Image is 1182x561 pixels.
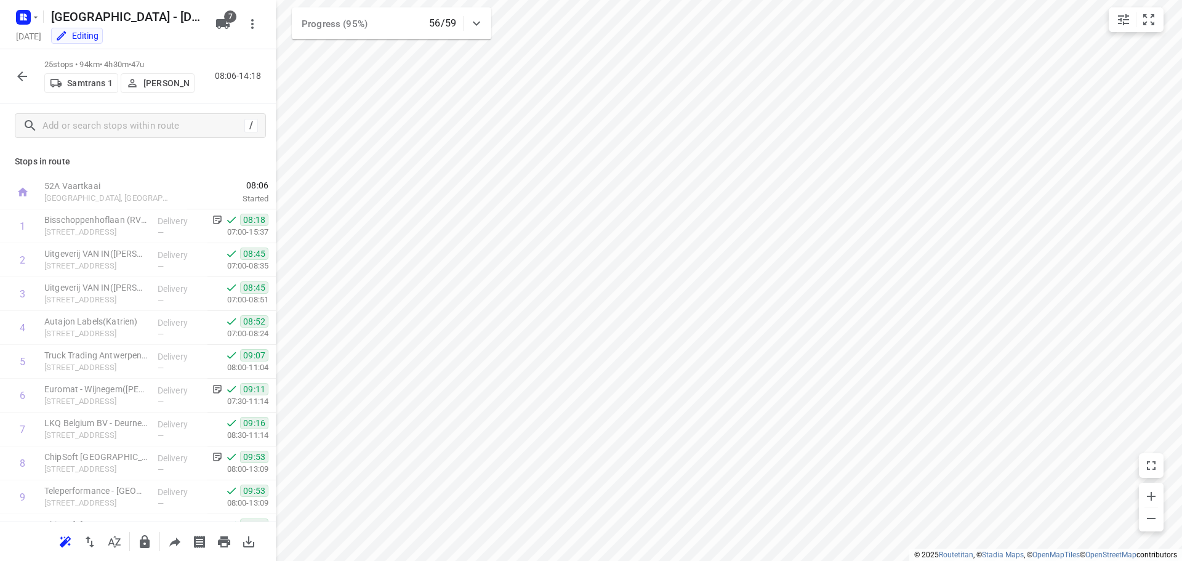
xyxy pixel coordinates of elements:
span: Progress (95%) [302,18,368,30]
span: — [158,228,164,237]
p: Truck Trading Antwerpen(Kris Huysmans) [44,349,148,361]
span: 09:54 [240,519,268,531]
input: Add or search stops within route [42,116,244,135]
p: 08:00-13:09 [207,497,268,509]
p: ChipSoft België NV - Berchem(Rozelie De Houwer) [44,451,148,463]
div: 9 [20,491,25,503]
p: [STREET_ADDRESS] [44,328,148,340]
p: Delivery [158,418,203,430]
span: 09:11 [240,383,268,395]
p: Delivery [158,283,203,295]
button: Map settings [1111,7,1136,32]
p: Delivery [158,384,203,397]
p: 07:00-08:35 [207,260,268,272]
p: 07:00-08:24 [207,328,268,340]
p: 25 stops • 94km • 4h30m [44,59,195,71]
a: Routetitan [939,551,973,559]
p: Autajon Labels(Katrien) [44,315,148,328]
div: Progress (95%)56/59 [292,7,491,39]
svg: Done [225,485,238,497]
span: — [158,296,164,305]
svg: Done [225,248,238,260]
a: Stadia Maps [982,551,1024,559]
p: Euromat - Wijnegem([PERSON_NAME]) [44,383,148,395]
div: 7 [20,424,25,435]
p: Delivery [158,249,203,261]
svg: Done [225,417,238,429]
h5: Project date [11,29,46,43]
div: 1 [20,220,25,232]
span: — [158,431,164,440]
p: 07:00-08:51 [207,294,268,306]
div: Editing [55,30,98,42]
p: 07:00-15:37 [207,226,268,238]
span: • [129,60,131,69]
span: — [158,329,164,339]
p: 07:30-11:14 [207,395,268,408]
svg: Done [225,281,238,294]
span: 08:45 [240,248,268,260]
div: 3 [20,288,25,300]
h5: [GEOGRAPHIC_DATA] - [DATE] [46,7,206,26]
span: Reoptimize route [53,535,78,547]
p: Borsbeeksebrug 30, Antwerpen [44,497,148,509]
li: © 2025 , © , © © contributors [914,551,1177,559]
div: small contained button group [1109,7,1164,32]
svg: Done [225,315,238,328]
p: [GEOGRAPHIC_DATA], [GEOGRAPHIC_DATA] [44,192,172,204]
p: 08:00-11:04 [207,361,268,374]
p: 52A Vaartkaai [44,180,172,192]
p: ChipSoft België NV - Antwerpen(Imani Hasimbegovic) [44,519,148,531]
svg: Done [225,519,238,531]
p: Bisschoppenhoflaan (RVP 122)(Cheyenne Steeman (RVP 122)) [44,214,148,226]
p: 08:00-13:09 [207,463,268,475]
svg: Done [225,349,238,361]
p: Delivery [158,520,203,532]
button: 7 [211,12,235,36]
p: 56/59 [429,16,456,31]
div: 2 [20,254,25,266]
div: 5 [20,356,25,368]
span: 08:18 [240,214,268,226]
p: LKQ Belgium BV - Deurne(Ronny Wackenier) [44,417,148,429]
p: Bisschoppenhoflaan 1, Deurne [44,226,148,238]
span: 09:07 [240,349,268,361]
button: Samtrans 1 [44,73,118,93]
p: 08:30-11:14 [207,429,268,442]
p: Delivery [158,452,203,464]
p: Uitgeverij VAN IN(Leen Wouters) [44,281,148,294]
span: 09:53 [240,485,268,497]
p: Uitgeverij VAN IN(Leen Wouters) [44,248,148,260]
span: Download route [236,535,261,547]
button: Fit zoom [1136,7,1161,32]
p: Stops in route [15,155,261,168]
span: 08:52 [240,315,268,328]
p: Nijverheidsstraat 92/5, Wommelgem [44,294,148,306]
p: Bijkhoevelaan 6, Wijnegem [44,361,148,374]
p: 08:06-14:18 [215,70,266,83]
a: OpenMapTiles [1032,551,1080,559]
div: 4 [20,322,25,334]
span: 08:45 [240,281,268,294]
button: [PERSON_NAME] [121,73,195,93]
p: [STREET_ADDRESS] [44,429,148,442]
svg: Done [225,383,238,395]
p: Samtrans 1 [67,78,112,88]
span: Reverse route [78,535,102,547]
span: — [158,465,164,474]
svg: Done [225,214,238,226]
p: Delivery [158,350,203,363]
p: Delivery [158,215,203,227]
p: [PERSON_NAME] [143,78,189,88]
span: — [158,363,164,373]
p: Teleperformance - Antwerpen(Feline van Barel) [44,485,148,497]
span: 47u [131,60,144,69]
svg: Done [225,451,238,463]
p: Delivery [158,317,203,329]
p: Merksemsebaan 292, Wijnegem [44,395,148,408]
p: Nijverheidsstraat 92/5, Wommelgem [44,260,148,272]
div: 8 [20,458,25,469]
a: OpenStreetMap [1085,551,1136,559]
span: — [158,397,164,406]
span: — [158,499,164,508]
